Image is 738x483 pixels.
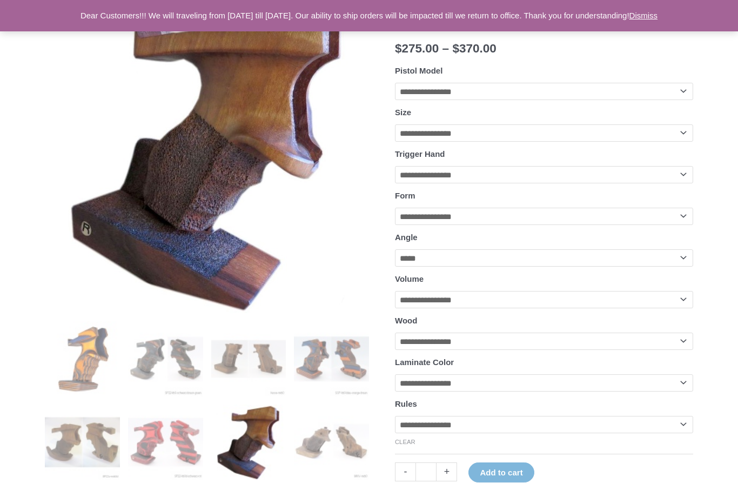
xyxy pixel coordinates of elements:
[211,321,286,396] img: Rink Grip for Sport Pistol - Image 3
[395,462,415,481] a: -
[395,439,415,445] a: Clear options
[128,405,203,480] img: Rink Grip for Sport Pistol - Image 6
[395,66,442,75] label: Pistol Model
[395,42,439,55] bdi: 275.00
[45,405,120,480] img: Rink Grip for Sport Pistol - Image 5
[211,405,286,480] img: Rink Grip for Sport Pistol - Image 7
[395,233,418,242] label: Angle
[395,191,415,200] label: Form
[415,462,437,481] input: Product quantity
[395,274,424,283] label: Volume
[452,42,496,55] bdi: 370.00
[294,321,369,396] img: Rink Grip for Sport Pistol - Image 4
[128,321,203,396] img: Rink Grip for Sport Pistol - Image 2
[629,11,658,20] a: Dismiss
[468,462,534,482] button: Add to cart
[45,321,120,396] img: Rink Grip for Sport Pistol
[395,149,445,158] label: Trigger Hand
[437,462,457,481] a: +
[395,42,402,55] span: $
[395,399,417,408] label: Rules
[395,316,417,325] label: Wood
[395,108,411,117] label: Size
[442,42,449,55] span: –
[452,42,459,55] span: $
[294,405,369,480] img: Rink Sport Pistol Grip
[395,358,454,367] label: Laminate Color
